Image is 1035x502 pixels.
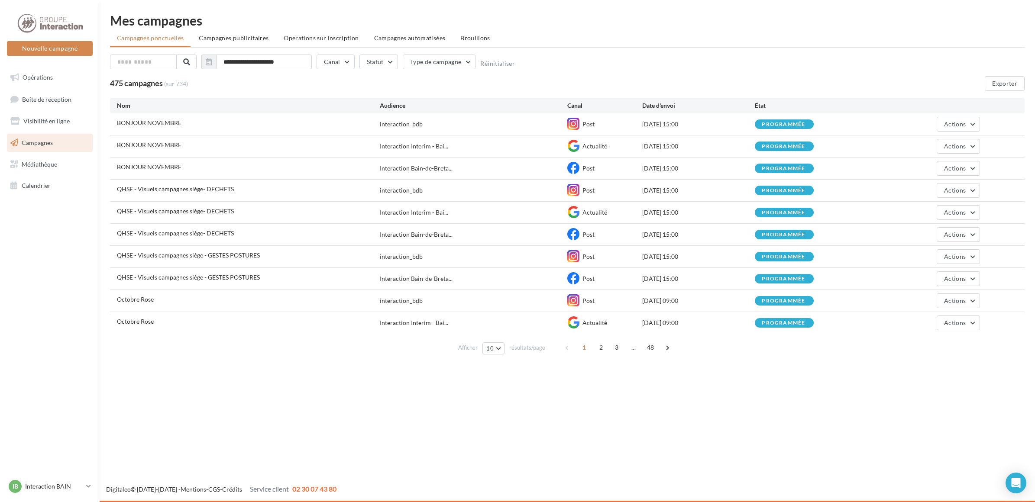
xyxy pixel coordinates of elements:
div: programmée [762,210,805,216]
span: 3 [610,341,624,354]
span: Calendrier [22,182,51,189]
span: 2 [594,341,608,354]
span: Post [582,120,595,128]
div: [DATE] 15:00 [642,142,755,151]
span: 1 [577,341,591,354]
button: Actions [937,249,980,264]
div: programmée [762,122,805,127]
span: Interaction Interim - Bai... [380,319,448,327]
button: Actions [937,227,980,242]
a: Mentions [181,486,206,493]
div: [DATE] 15:00 [642,120,755,129]
div: [DATE] 15:00 [642,274,755,283]
span: ... [627,341,640,354]
span: 02 30 07 43 80 [292,485,336,493]
a: Boîte de réception [5,90,94,109]
span: Octobre Rose [117,296,154,303]
div: interaction_bdb [380,296,423,305]
button: Actions [937,205,980,220]
span: (sur 734) [164,80,188,88]
a: Opérations [5,68,94,87]
a: Digitaleo [106,486,131,493]
span: © [DATE]-[DATE] - - - [106,486,336,493]
span: Opérations [23,74,53,81]
button: Actions [937,315,980,330]
div: Mes campagnes [110,14,1025,27]
span: Actualité [582,142,607,150]
span: QHSE - Visuels campagnes siège- DECHETS [117,185,234,193]
div: [DATE] 15:00 [642,186,755,195]
div: programmée [762,144,805,149]
div: programmée [762,166,805,171]
div: [DATE] 09:00 [642,296,755,305]
span: Actions [944,297,966,304]
span: QHSE - Visuels campagnes siège- DECHETS [117,207,234,215]
div: interaction_bdb [380,186,423,195]
span: Operations sur inscription [284,34,359,42]
span: Afficher [458,344,478,352]
button: Actions [937,117,980,132]
div: programmée [762,298,805,304]
div: Audience [380,101,567,110]
span: Visibilité en ligne [23,117,70,125]
span: Actions [944,164,966,172]
button: Type de campagne [403,55,476,69]
span: Post [582,253,595,260]
button: Réinitialiser [480,60,515,67]
div: programmée [762,254,805,260]
span: Interaction Bain-de-Breta... [380,274,453,283]
a: IB Interaction BAIN [7,478,93,495]
span: Post [582,231,595,238]
div: [DATE] 15:00 [642,164,755,173]
span: 475 campagnes [110,78,163,88]
a: CGS [208,486,220,493]
div: Date d'envoi [642,101,755,110]
button: Actions [937,183,980,198]
a: Calendrier [5,177,94,195]
button: Statut [359,55,398,69]
span: Campagnes automatisées [374,34,446,42]
span: Médiathèque [22,160,57,167]
span: Actions [944,209,966,216]
span: Octobre Rose [117,318,154,325]
div: programmée [762,320,805,326]
span: Actions [944,253,966,260]
div: Canal [567,101,642,110]
span: résultats/page [509,344,545,352]
a: Visibilité en ligne [5,112,94,130]
span: IB [13,482,18,491]
button: Actions [937,271,980,286]
a: Médiathèque [5,155,94,174]
div: interaction_bdb [380,252,423,261]
div: programmée [762,188,805,193]
span: Campagnes [22,139,53,146]
p: Interaction BAIN [25,482,83,491]
span: Interaction Interim - Bai... [380,142,448,151]
div: État [755,101,867,110]
button: Actions [937,161,980,176]
span: Service client [250,485,289,493]
span: Actions [944,275,966,282]
span: QHSE - Visuels campagnes siège- DECHETS [117,229,234,237]
span: Actualité [582,209,607,216]
div: Open Intercom Messenger [1006,473,1026,493]
span: QHSE - Visuels campagnes siège - GESTES POSTURES [117,274,260,281]
button: Exporter [985,76,1025,91]
span: Interaction Bain-de-Breta... [380,230,453,239]
button: Nouvelle campagne [7,41,93,56]
button: 10 [482,342,505,354]
span: Brouillons [460,34,490,42]
a: Campagnes [5,134,94,152]
span: 10 [486,345,494,352]
span: Post [582,187,595,194]
div: interaction_bdb [380,120,423,129]
div: [DATE] 09:00 [642,319,755,327]
span: Boîte de réception [22,95,71,103]
div: programmée [762,276,805,282]
span: Post [582,275,595,282]
div: [DATE] 15:00 [642,230,755,239]
div: Nom [117,101,380,110]
span: 48 [644,341,658,354]
span: Campagnes publicitaires [199,34,268,42]
span: Interaction Bain-de-Breta... [380,164,453,173]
